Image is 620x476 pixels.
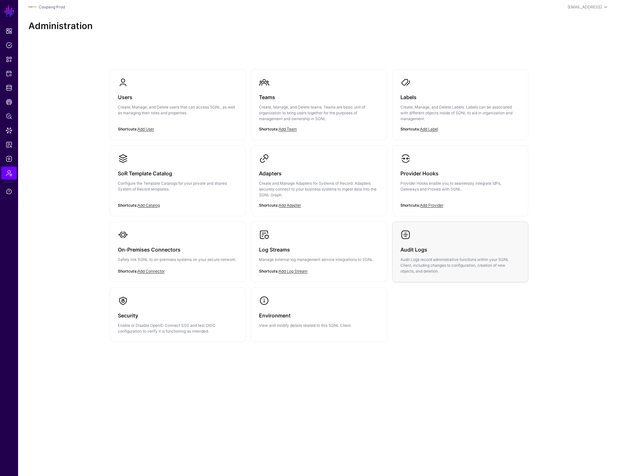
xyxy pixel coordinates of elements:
p: Audit Logs record administrative functions within your SGNL Client, including changes to configur... [400,257,520,274]
a: Provider HooksProvider Hooks enable you to seamlessly integrate IdPs, Gateways and Proxies with S... [393,146,528,210]
a: Logs [1,152,17,165]
a: Add Connector [138,269,165,274]
h3: Labels [400,93,520,102]
a: Add Catalog [138,203,160,208]
p: Create, Manage, and Delete teams. Teams are basic unit of organization to bring users together fo... [259,104,379,122]
p: Safely link SGNL to on-premises systems on your secure network. [118,257,238,263]
strong: Shortcuts: [259,269,279,274]
p: Provider Hooks enable you to seamlessly integrate IdPs, Gateways and Proxies with SGNL. [400,181,520,192]
a: Log StreamsManage external log management service integrations to SGNL. [251,222,387,281]
a: Add Provider [420,203,443,208]
p: Create and Manage Adapters for Systems of Record. Adapters securely connect to your business syst... [259,181,379,198]
h3: Audit Logs [400,245,520,254]
a: UsersCreate, Manage, and Delete users that can access SGNL, as well as managing their roles and p... [110,69,245,134]
span: CAEP Hub [6,99,12,105]
a: TeamsCreate, Manage, and Delete teams. Teams are basic unit of organization to bring users togeth... [251,69,387,140]
strong: Shortcuts: [259,127,279,131]
h3: On-Premises Connectors [118,245,238,254]
img: svg+xml;base64,PHN2ZyBpZD0iTG9nbyIgeG1sbnM9Imh0dHA6Ly93d3cudzMub3JnLzIwMDAvc3ZnIiB3aWR0aD0iMTIxLj... [28,3,36,11]
span: Policy Lens [6,113,12,119]
h3: Adapters [259,169,379,178]
p: Configure the Template Catalogs for your private and shared System of Record templates. [118,181,238,192]
strong: Shortcuts: [118,203,138,208]
a: Add Label [420,127,438,131]
h3: Users [118,93,238,102]
a: Add Adapter [279,203,301,208]
span: Admin [6,170,12,176]
span: Policies [6,42,12,48]
a: Audit LogsAudit Logs record administrative functions within your SGNL Client, including changes t... [393,222,528,282]
p: Enable or Disable OpenID Connect SSO and test OIDC configuration to verify it is functioning as i... [118,323,238,334]
span: Support [6,188,12,195]
span: Protected Systems [6,70,12,77]
h3: Log Streams [259,245,379,254]
span: Identity Data Fabric [6,85,12,91]
a: Add Log Stream [279,269,307,274]
a: Policies [1,39,17,52]
div: [EMAIL_ADDRESS] [568,4,602,10]
strong: Shortcuts: [259,203,279,208]
a: SoR Template CatalogConfigure the Template Catalogs for your private and shared System of Record ... [110,146,245,210]
span: Snippets [6,56,12,63]
a: EnvironmentView and modify details related to this SGNL Client. [251,288,387,336]
p: Manage external log management service integrations to SGNL. [259,257,379,263]
a: SGNL [4,4,15,18]
p: Create, Manage, and Delete users that can access SGNL, as well as managing their roles and proper... [118,104,238,116]
p: Create, Manage, and Delete Labels. Labels can be associated with different objects inside of SGNL... [400,104,520,122]
h3: Environment [259,311,379,320]
a: AdaptersCreate and Manage Adapters for Systems of Record. Adapters securely connect to your busin... [251,146,387,216]
h3: Security [118,311,238,320]
a: Admin [1,167,17,180]
h3: SoR Template Catalog [118,169,238,178]
strong: Shortcuts: [118,269,138,274]
span: Data Lens [6,127,12,134]
strong: Shortcuts: [400,203,420,208]
a: On-Premises ConnectorsSafely link SGNL to on-premises systems on your secure network. [110,222,245,281]
a: Policy Lens [1,110,17,123]
strong: Shortcuts: [118,127,138,131]
strong: Shortcuts: [400,127,420,131]
a: Add Team [279,127,297,131]
a: Data Lens [1,124,17,137]
a: Reports [1,138,17,151]
a: LabelsCreate, Manage, and Delete Labels. Labels can be associated with different objects inside o... [393,69,528,140]
h3: Provider Hooks [400,169,520,178]
span: Dashboard [6,28,12,34]
p: View and modify details related to this SGNL Client. [259,323,379,328]
a: Add User [138,127,154,131]
a: SecurityEnable or Disable OpenID Connect SSO and test OIDC configuration to verify it is function... [110,288,245,342]
a: Identity Data Fabric [1,81,17,94]
span: Logs [6,156,12,162]
span: Reports [6,141,12,148]
h2: Administration [28,21,610,32]
a: Snippets [1,53,17,66]
a: CAEP Hub [1,96,17,109]
h3: Teams [259,93,379,102]
a: Protected Systems [1,67,17,80]
a: Coupang Prod [39,5,65,9]
a: Dashboard [1,25,17,37]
